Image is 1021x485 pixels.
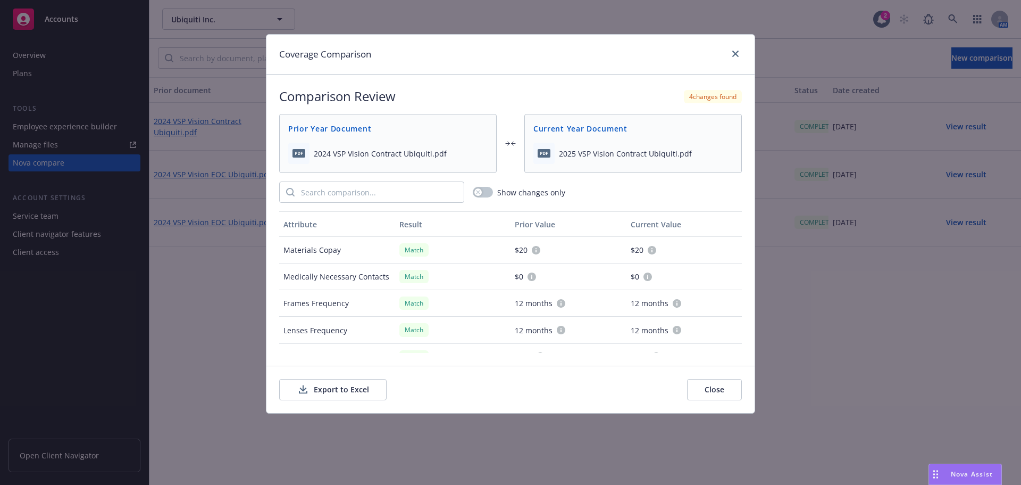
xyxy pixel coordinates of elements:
h2: Comparison Review [279,87,396,105]
div: Match [399,323,429,336]
button: Attribute [279,211,395,237]
button: Result [395,211,511,237]
span: $20 [515,244,528,256]
button: Current Value [626,211,742,237]
div: Lenses Frequency [279,317,395,343]
div: Prior Value [515,219,622,230]
button: Nova Assist [928,464,1002,485]
span: $130 [631,351,648,363]
div: 4 changes found [684,90,742,103]
div: Elective Contacts [279,344,395,371]
div: Current Value [631,219,738,230]
div: Match [399,350,429,364]
span: 12 months [631,325,668,336]
div: Match [399,243,429,257]
div: Materials Copay [279,237,395,264]
span: $0 [515,271,523,282]
div: Attribute [283,219,391,230]
div: Result [399,219,507,230]
span: 2025 VSP Vision Contract Ubiquiti.pdf [559,148,692,159]
button: Prior Value [510,211,626,237]
span: $20 [631,244,643,256]
div: Match [399,270,429,283]
input: Search comparison... [295,182,464,202]
span: 2024 VSP Vision Contract Ubiquiti.pdf [314,148,447,159]
span: $0 [631,271,639,282]
span: $130 [515,351,532,363]
span: Nova Assist [951,470,993,479]
span: Current Year Document [533,123,733,134]
span: Show changes only [497,187,565,198]
button: Close [687,379,742,400]
div: Drag to move [929,464,942,484]
svg: Search [286,188,295,196]
div: Match [399,297,429,310]
a: close [729,47,742,60]
span: 12 months [515,325,553,336]
button: Export to Excel [279,379,387,400]
h1: Coverage Comparison [279,47,371,61]
span: 12 months [515,298,553,309]
span: Prior Year Document [288,123,488,134]
div: Frames Frequency [279,290,395,317]
div: Medically Necessary Contacts [279,264,395,290]
span: 12 months [631,298,668,309]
